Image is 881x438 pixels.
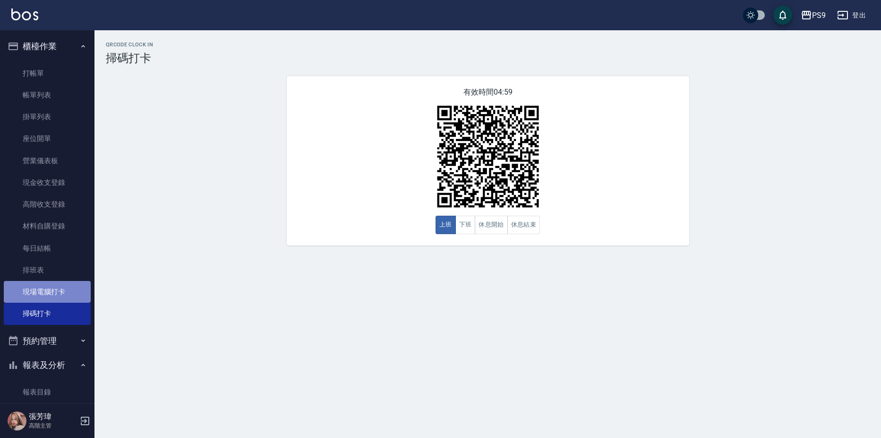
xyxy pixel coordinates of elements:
button: 櫃檯作業 [4,34,91,59]
p: 高階主管 [29,421,77,430]
button: 登出 [833,7,870,24]
a: 座位開單 [4,128,91,149]
a: 打帳單 [4,62,91,84]
a: 排班表 [4,259,91,281]
button: 休息開始 [475,216,508,234]
img: Logo [11,9,38,20]
a: 報表目錄 [4,381,91,403]
div: PS9 [812,9,826,21]
a: 帳單列表 [4,84,91,106]
button: save [773,6,792,25]
a: 現場電腦打卡 [4,281,91,303]
a: 營業儀表板 [4,150,91,172]
button: 下班 [455,216,476,234]
a: 高階收支登錄 [4,193,91,215]
button: 休息結束 [507,216,540,234]
a: 掃碼打卡 [4,303,91,324]
button: 預約管理 [4,329,91,353]
div: 有效時間 04:59 [287,76,689,245]
h5: 張芳瑋 [29,412,77,421]
img: Person [8,412,26,430]
h2: QRcode Clock In [106,42,870,48]
a: 掛單列表 [4,106,91,128]
h3: 掃碼打卡 [106,52,870,65]
button: 報表及分析 [4,353,91,377]
button: PS9 [797,6,830,25]
a: 每日結帳 [4,237,91,259]
a: 現金收支登錄 [4,172,91,193]
button: 上班 [436,216,456,234]
a: 消費分析儀表板 [4,403,91,425]
a: 材料自購登錄 [4,215,91,237]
